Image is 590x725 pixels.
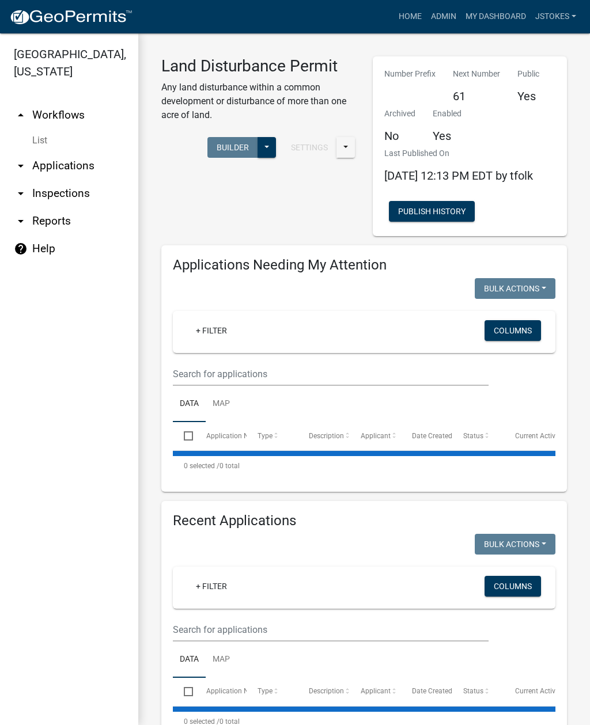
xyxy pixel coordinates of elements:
[426,6,461,28] a: Admin
[384,147,533,160] p: Last Published On
[187,320,236,341] a: + Filter
[389,201,475,222] button: Publish History
[433,108,462,120] p: Enabled
[187,576,236,597] a: + Filter
[173,422,195,450] datatable-header-cell: Select
[206,386,237,423] a: Map
[309,432,344,440] span: Description
[384,129,415,143] h5: No
[173,513,555,529] h4: Recent Applications
[517,89,539,103] h5: Yes
[504,422,555,450] datatable-header-cell: Current Activity
[258,432,273,440] span: Type
[14,108,28,122] i: arrow_drop_up
[453,68,500,80] p: Next Number
[412,432,452,440] span: Date Created
[247,678,298,705] datatable-header-cell: Type
[389,208,475,217] wm-modal-confirm: Workflow Publish History
[161,81,355,122] p: Any land disturbance within a common development or disturbance of more than one acre of land.
[461,6,531,28] a: My Dashboard
[173,678,195,705] datatable-header-cell: Select
[517,68,539,80] p: Public
[412,687,452,695] span: Date Created
[195,678,246,705] datatable-header-cell: Application Number
[173,618,489,642] input: Search for applications
[14,159,28,173] i: arrow_drop_down
[206,687,269,695] span: Application Number
[452,422,504,450] datatable-header-cell: Status
[309,687,344,695] span: Description
[361,687,391,695] span: Applicant
[384,169,533,183] span: [DATE] 12:13 PM EDT by tfolk
[463,687,483,695] span: Status
[173,451,555,480] div: 0 total
[173,386,206,423] a: Data
[282,137,337,158] button: Settings
[485,320,541,341] button: Columns
[433,129,462,143] h5: Yes
[173,362,489,386] input: Search for applications
[475,534,555,555] button: Bulk Actions
[350,422,401,450] datatable-header-cell: Applicant
[504,678,555,705] datatable-header-cell: Current Activity
[258,687,273,695] span: Type
[475,278,555,299] button: Bulk Actions
[394,6,426,28] a: Home
[184,462,220,470] span: 0 selected /
[14,242,28,256] i: help
[401,678,452,705] datatable-header-cell: Date Created
[206,432,269,440] span: Application Number
[173,642,206,678] a: Data
[14,214,28,228] i: arrow_drop_down
[384,108,415,120] p: Archived
[515,687,563,695] span: Current Activity
[384,68,436,80] p: Number Prefix
[195,422,246,450] datatable-header-cell: Application Number
[298,422,349,450] datatable-header-cell: Description
[361,432,391,440] span: Applicant
[350,678,401,705] datatable-header-cell: Applicant
[206,642,237,678] a: Map
[14,187,28,200] i: arrow_drop_down
[173,257,555,274] h4: Applications Needing My Attention
[247,422,298,450] datatable-header-cell: Type
[463,432,483,440] span: Status
[453,89,500,103] h5: 61
[161,56,355,76] h3: Land Disturbance Permit
[485,576,541,597] button: Columns
[515,432,563,440] span: Current Activity
[298,678,349,705] datatable-header-cell: Description
[207,137,258,158] button: Builder
[452,678,504,705] datatable-header-cell: Status
[531,6,581,28] a: jstokes
[401,422,452,450] datatable-header-cell: Date Created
